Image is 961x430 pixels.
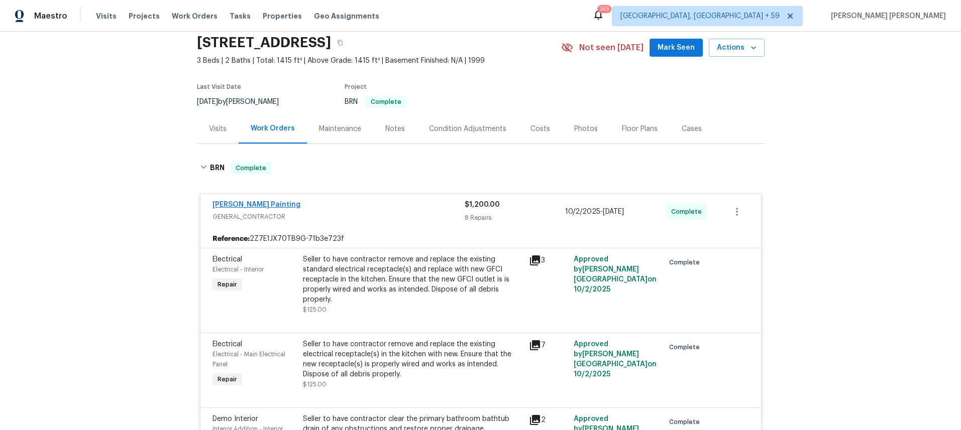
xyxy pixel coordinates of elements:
span: [DATE] [603,208,624,215]
span: Tasks [230,13,251,20]
div: Notes [385,124,405,134]
span: Complete [669,417,704,427]
span: Projects [129,11,160,21]
h6: BRN [210,162,225,174]
span: Properties [263,11,302,21]
span: Complete [669,342,704,352]
div: Work Orders [251,123,295,133]
div: 3 [529,254,568,266]
span: Electrical [212,256,242,263]
div: Seller to have contractor remove and replace the existing electrical receptacle(s) in the kitchen... [303,339,523,379]
div: by [PERSON_NAME] [197,96,291,108]
span: GENERAL_CONTRACTOR [212,212,465,222]
div: Cases [682,124,702,134]
span: Last Visit Date [197,84,241,90]
span: Electrical - Interior [212,266,264,272]
span: Electrical [212,341,242,348]
span: Geo Assignments [314,11,379,21]
div: 2 [529,414,568,426]
div: Photos [574,124,598,134]
span: 10/2/2025 [574,286,610,293]
span: Demo Interior [212,415,258,422]
span: 3 Beds | 2 Baths | Total: 1415 ft² | Above Grade: 1415 ft² | Basement Finished: N/A | 1999 [197,56,561,66]
span: Work Orders [172,11,218,21]
b: Reference: [212,234,250,244]
span: Electrical - Main Electrical Panel [212,351,285,367]
button: Copy Address [331,34,349,52]
h2: [STREET_ADDRESS] [197,38,331,48]
span: Mark Seen [658,42,695,54]
span: Actions [717,42,757,54]
span: Maestro [34,11,67,21]
span: Visits [96,11,117,21]
span: $125.00 [303,307,327,313]
span: $1,200.00 [465,201,500,208]
span: BRN [345,98,406,105]
span: 10/2/2025 [574,371,610,378]
span: Complete [669,257,704,267]
div: 745 [599,4,609,14]
div: 2Z7E1JX70TB9G-71b3e723f [200,230,761,248]
div: Floor Plans [622,124,658,134]
span: [DATE] [197,98,218,105]
div: 7 [529,339,568,351]
span: 10/2/2025 [565,208,600,215]
div: Seller to have contractor remove and replace the existing standard electrical receptacle(s) and r... [303,254,523,305]
div: Condition Adjustments [429,124,506,134]
div: 8 Repairs [465,213,566,223]
span: Complete [232,163,270,173]
span: Not seen [DATE] [579,43,644,53]
span: Approved by [PERSON_NAME][GEOGRAPHIC_DATA] on [574,256,657,293]
div: Maintenance [319,124,361,134]
span: [PERSON_NAME] [PERSON_NAME] [827,11,946,21]
span: $125.00 [303,381,327,387]
button: Actions [709,39,765,57]
div: Costs [530,124,550,134]
span: Repair [213,279,241,290]
span: - [565,207,624,217]
a: [PERSON_NAME] Painting [212,201,300,208]
div: BRN Complete [197,152,765,184]
span: Complete [367,99,405,105]
div: Visits [209,124,227,134]
span: Approved by [PERSON_NAME][GEOGRAPHIC_DATA] on [574,341,657,378]
span: Project [345,84,367,90]
span: Complete [671,207,706,217]
span: [GEOGRAPHIC_DATA], [GEOGRAPHIC_DATA] + 59 [620,11,780,21]
span: Repair [213,374,241,384]
button: Mark Seen [650,39,703,57]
